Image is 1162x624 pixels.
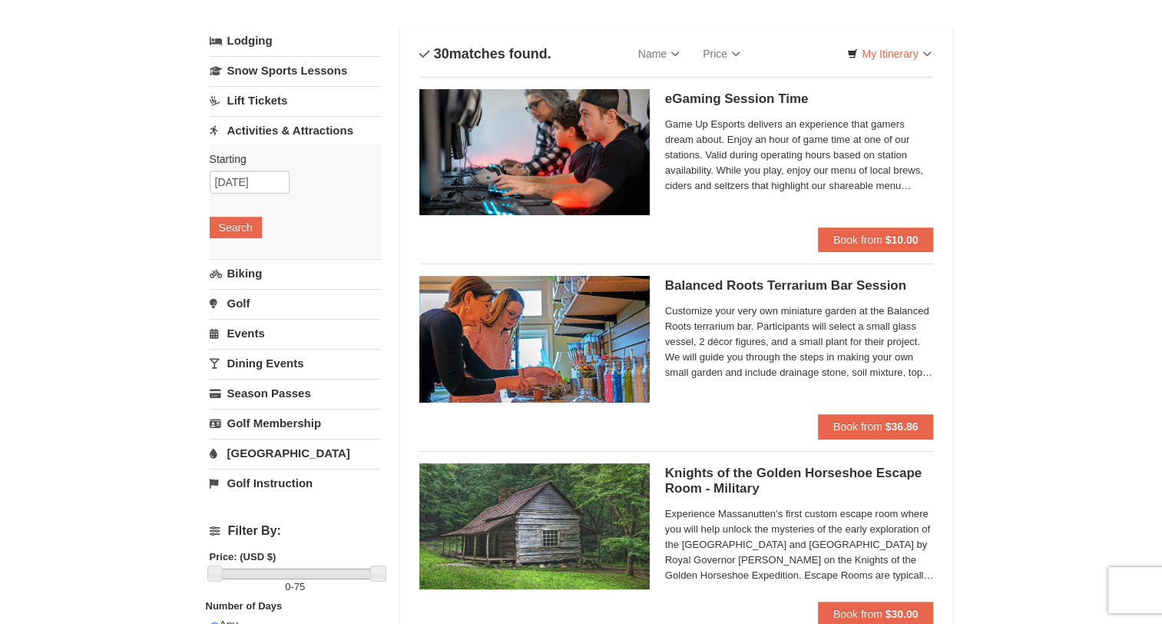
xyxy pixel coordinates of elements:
[665,117,934,194] span: Game Up Esports delivers an experience that gamers dream about. Enjoy an hour of game time at one...
[210,469,381,497] a: Golf Instruction
[210,86,381,115] a: Lift Tickets
[833,420,882,433] span: Book from
[665,91,934,107] h5: eGaming Session Time
[818,414,934,439] button: Book from $36.86
[206,600,283,612] strong: Number of Days
[434,46,449,61] span: 30
[210,551,276,563] strong: Price: (USD $)
[210,409,381,437] a: Golf Membership
[419,463,650,589] img: 6619913-501-6e8caf1d.jpg
[285,581,290,592] span: 0
[419,276,650,402] img: 18871151-30-393e4332.jpg
[210,259,381,287] a: Biking
[210,439,381,467] a: [GEOGRAPHIC_DATA]
[210,217,262,238] button: Search
[419,46,551,61] h4: matches found.
[210,151,369,167] label: Starting
[886,234,919,246] strong: $10.00
[665,466,934,496] h5: Knights of the Golden Horseshoe Escape Room - Military
[665,278,934,294] h5: Balanced Roots Terrarium Bar Session
[210,116,381,144] a: Activities & Attractions
[837,42,941,65] a: My Itinerary
[210,319,381,347] a: Events
[833,608,882,620] span: Book from
[665,304,934,380] span: Customize your very own miniature garden at the Balanced Roots terrarium bar. Participants will s...
[627,38,691,69] a: Name
[886,420,919,433] strong: $36.86
[210,579,381,595] label: -
[210,56,381,85] a: Snow Sports Lessons
[210,27,381,55] a: Lodging
[210,379,381,407] a: Season Passes
[833,234,882,246] span: Book from
[886,608,919,620] strong: $30.00
[665,506,934,583] span: Experience Massanutten’s first custom escape room where you will help unlock the mysteries of the...
[210,349,381,377] a: Dining Events
[419,89,650,215] img: 19664770-34-0b975b5b.jpg
[294,581,305,592] span: 75
[210,524,381,538] h4: Filter By:
[210,289,381,317] a: Golf
[691,38,752,69] a: Price
[818,227,934,252] button: Book from $10.00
